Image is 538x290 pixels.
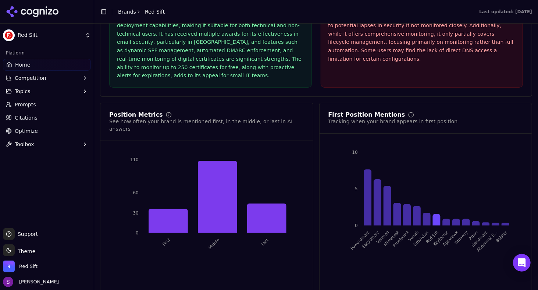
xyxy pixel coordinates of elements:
[15,74,46,82] span: Competition
[145,8,165,15] span: Red Sift
[3,277,59,287] button: Open user button
[375,230,390,245] tspan: Valimail
[3,261,38,272] button: Open organization switcher
[361,230,380,249] tspan: Easydmarc
[15,114,38,121] span: Citations
[19,263,38,270] span: Red Sift
[3,277,13,287] img: Stewart Mohammadi
[407,230,420,242] tspan: Venafi
[130,157,139,162] tspan: 110
[15,230,38,238] span: Support
[425,230,440,245] tspan: Red Sift
[133,190,139,195] tspan: 60
[3,47,91,59] div: Platform
[15,248,35,254] span: Theme
[118,9,136,15] a: Brands
[109,112,163,118] div: Position Metrics
[476,230,498,252] tspan: Abnormal S...
[495,230,509,244] tspan: Bolster
[3,138,91,150] button: Toolbox
[3,72,91,84] button: Competition
[208,237,221,250] tspan: Middle
[3,29,15,41] img: Red Sift
[15,88,31,95] span: Topics
[18,32,82,39] span: Red Sift
[412,230,430,247] tspan: Dmarcian
[133,211,139,216] tspan: 30
[328,13,516,63] div: The platform lacks automated renewal for certificates, which may lead to potential lapses in secu...
[479,9,532,15] div: Last updated: [DATE]
[15,141,34,148] span: Toolbox
[513,254,531,272] div: Open Intercom Messenger
[328,112,405,118] div: First Position Mentions
[442,230,459,247] tspan: Appviewx
[136,230,139,236] tspan: 0
[118,8,165,15] nav: breadcrumb
[16,279,59,285] span: [PERSON_NAME]
[3,99,91,110] a: Prompts
[3,261,15,272] img: Red Sift
[15,61,30,68] span: Home
[3,125,91,137] a: Optimize
[15,127,38,135] span: Optimize
[471,230,488,248] tspan: Sendmarc
[260,237,270,247] tspan: Last
[109,118,304,132] div: See how often your brand is mentioned first, in the middle, or last in AI answers
[392,230,410,248] tspan: Proofpoint
[117,13,304,80] div: The platform is highly regarded for its user-friendly interface and fast deployment capabilities,...
[355,186,358,191] tspan: 5
[349,230,370,251] tspan: Powerdmarc
[352,150,357,155] tspan: 10
[355,223,358,228] tspan: 0
[383,230,400,247] tspan: Mimecast
[3,85,91,97] button: Topics
[432,230,449,247] tspan: Keyfactor
[15,101,36,108] span: Prompts
[162,237,171,247] tspan: First
[3,59,91,71] a: Home
[3,112,91,124] a: Citations
[454,230,469,245] tspan: Dmarcly
[328,118,458,125] div: Tracking when your brand appears in first position
[468,230,478,241] tspan: Agari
